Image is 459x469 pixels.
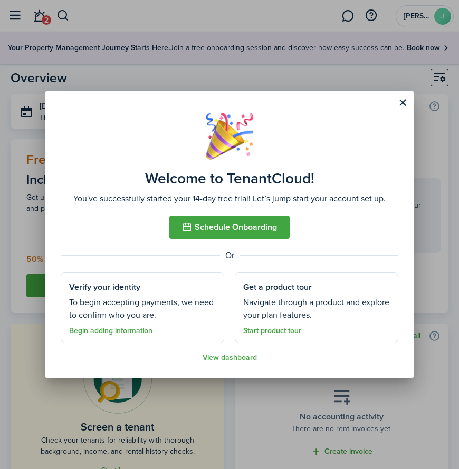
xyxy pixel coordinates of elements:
[69,281,140,294] assembled-view-section-title: Verify your identity
[243,327,301,335] a: Start product tour
[203,354,257,362] a: View dashboard
[61,249,398,262] assembled-view-separator: Or
[69,296,216,321] assembled-view-section-description: To begin accepting payments, we need to confirm who you are.
[145,170,314,187] assembled-view-title: Welcome to TenantCloud!
[169,216,290,239] button: Schedule Onboarding
[206,112,253,160] img: Well done!
[394,94,412,112] button: Close modal
[69,327,152,335] a: Begin adding information
[73,192,386,205] assembled-view-description: You've successfully started your 14-day free trial! Let’s jump start your account set up.
[243,296,390,321] assembled-view-section-description: Navigate through a product and explore your plan features.
[243,281,312,294] assembled-view-section-title: Get a product tour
